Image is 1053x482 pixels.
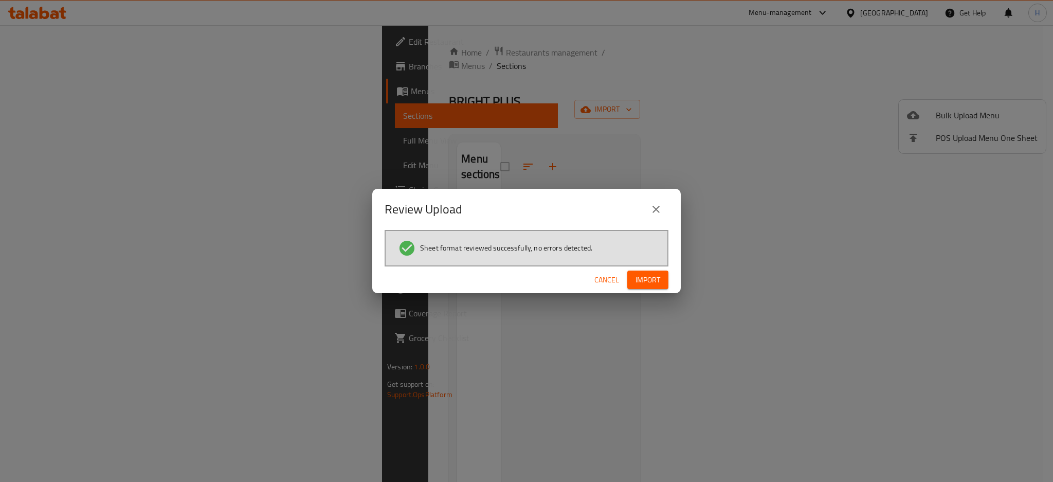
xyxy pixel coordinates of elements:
[590,271,623,290] button: Cancel
[420,243,592,253] span: Sheet format reviewed successfully, no errors detected.
[627,271,668,290] button: Import
[636,274,660,287] span: Import
[594,274,619,287] span: Cancel
[385,201,462,218] h2: Review Upload
[644,197,668,222] button: close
